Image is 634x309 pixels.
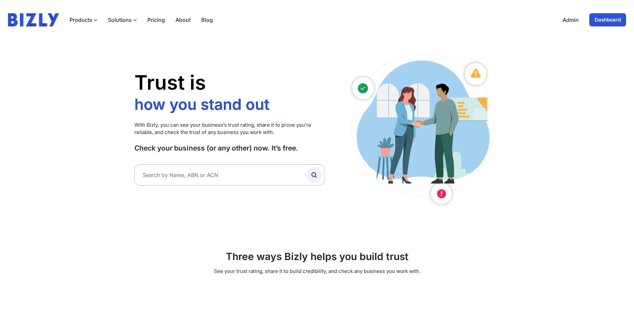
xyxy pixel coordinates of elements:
a: Pricing [147,16,165,24]
li: how you stand out [134,95,273,114]
p: See your trust rating, share it to build credibility, and check any business you work with. [134,268,500,275]
a: Blog [201,16,213,24]
span: Trust is [134,70,206,94]
button: Solutions [108,16,137,24]
li: who you work with [134,114,273,133]
input: Search by Name, ABN or ACN [134,164,325,186]
img: Australian small business owners illustration [344,50,500,205]
h2: Three ways Bizly helps you build trust [134,250,500,262]
a: Dashboard [589,13,626,26]
p: With Bizly, you can see your business’s trust rating, share it to prove you’re reliable, and chec... [134,121,325,136]
h3: Check your business (or any other) now. It’s free. [134,144,325,153]
a: About [175,16,191,24]
button: Products [70,16,97,24]
a: Admin [562,16,579,24]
